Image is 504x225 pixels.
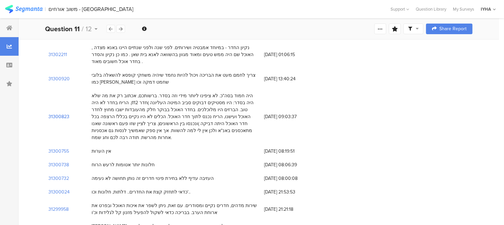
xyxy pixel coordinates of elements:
[264,175,317,182] span: [DATE] 08:00:08
[48,175,69,182] section: 31300732
[92,92,257,141] div: היה חמוד בסה"כ. לא ציפינו ליותר מידי וזה בסדר. ברשותכם, אכתוב רק את מה שלא היה בסדר: היו מסטיקים ...
[264,188,317,195] span: [DATE] 21:53:53
[86,24,92,34] span: 12
[439,27,467,31] span: Share Report
[92,188,190,195] div: כדאי לתחזק קצת את החדרים.. דלתות, חלונות וכו'..
[264,148,317,155] span: [DATE] 08:19:51
[481,6,491,12] div: IYHA
[92,202,257,216] div: שירות מדהים, חדרים נקיים ומסודרים. עם זאת, ניתן לשפר את איכות האוכל ובפרט את ארוחת הערב. בבריכה כ...
[264,161,317,168] span: [DATE] 08:06:39
[48,188,70,195] section: 31300024
[92,44,257,65] div: נקיון החדר - במיוחד אמבטיה ושירותים. לפני שנה ולפני שנתיים היינו באנא מצדה , האוכל שם היה ממש טעי...
[48,148,69,155] section: 31300755
[45,24,80,34] b: Question 11
[5,5,42,13] img: segmanta logo
[264,206,317,213] span: [DATE] 21:21:18
[264,113,317,120] span: [DATE] 09:03:37
[92,72,257,86] div: צריך לחמם מעט את הבריכה ויכול להיות נחמד שיהיה משחקי קופסא להשאלה בלובי כמו [PERSON_NAME] שחמט דמ...
[82,24,84,34] span: /
[49,6,134,12] div: משוב אורחים - [GEOGRAPHIC_DATA]
[92,161,155,168] div: חלונות יותר אטומות לרעש הרוח
[48,161,69,168] section: 31300738
[450,6,477,12] a: My Surveys
[412,6,450,12] a: Question Library
[92,148,111,155] div: אין הערות
[92,175,214,182] div: העזיבה עדיף ללא בחירת פינוי חדרים זה נותן תחושה לא נעימה
[264,75,317,82] span: [DATE] 13:40:24
[48,206,69,213] section: 31299958
[45,5,46,13] div: |
[264,51,317,58] span: [DATE] 01:06:15
[48,51,67,58] section: 31302211
[48,113,69,120] section: 31300823
[391,4,409,14] div: Support
[48,75,70,82] section: 31300920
